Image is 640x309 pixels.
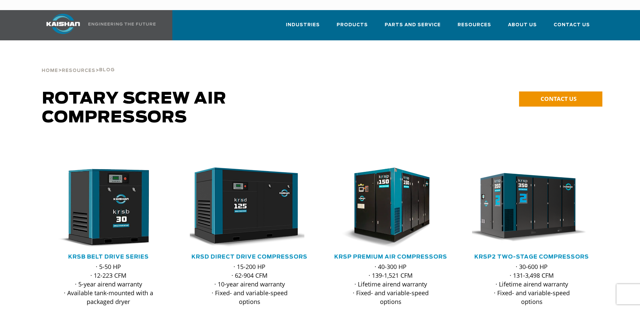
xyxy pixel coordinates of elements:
div: krsb30 [49,167,168,248]
span: Resources [458,21,491,29]
a: Contact Us [554,16,590,39]
a: Products [337,16,368,39]
span: Industries [286,21,320,29]
a: KRSD Direct Drive Compressors [191,254,307,260]
p: · 15-200 HP · 62-904 CFM · 10-year airend warranty · Fixed- and variable-speed options [203,262,296,306]
p: · 40-300 HP · 139-1,521 CFM · Lifetime airend warranty · Fixed- and variable-speed options [344,262,437,306]
a: Resources [458,16,491,39]
div: > > [42,50,115,76]
span: Products [337,21,368,29]
img: krsp350 [467,167,587,248]
div: krsp150 [331,167,451,248]
span: Home [42,69,58,73]
span: Parts and Service [385,21,441,29]
img: kaishan logo [38,14,88,34]
a: KRSP Premium Air Compressors [334,254,447,260]
span: CONTACT US [541,95,577,103]
a: Home [42,67,58,73]
a: Kaishan USA [38,10,157,40]
a: Industries [286,16,320,39]
span: About Us [508,21,537,29]
div: krsd125 [190,167,309,248]
img: krsb30 [44,167,163,248]
a: KRSB Belt Drive Series [68,254,149,260]
a: About Us [508,16,537,39]
img: Engineering the future [88,23,156,26]
a: KRSP2 Two-Stage Compressors [474,254,589,260]
div: krsp350 [472,167,592,248]
span: Rotary Screw Air Compressors [42,91,226,126]
span: Blog [99,68,115,72]
p: · 30-600 HP · 131-3,498 CFM · Lifetime airend warranty · Fixed- and variable-speed options [485,262,578,306]
img: krsp150 [326,167,445,248]
a: Resources [62,67,95,73]
img: krsd125 [185,167,304,248]
span: Resources [62,69,95,73]
span: Contact Us [554,21,590,29]
a: Parts and Service [385,16,441,39]
a: CONTACT US [519,91,602,107]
